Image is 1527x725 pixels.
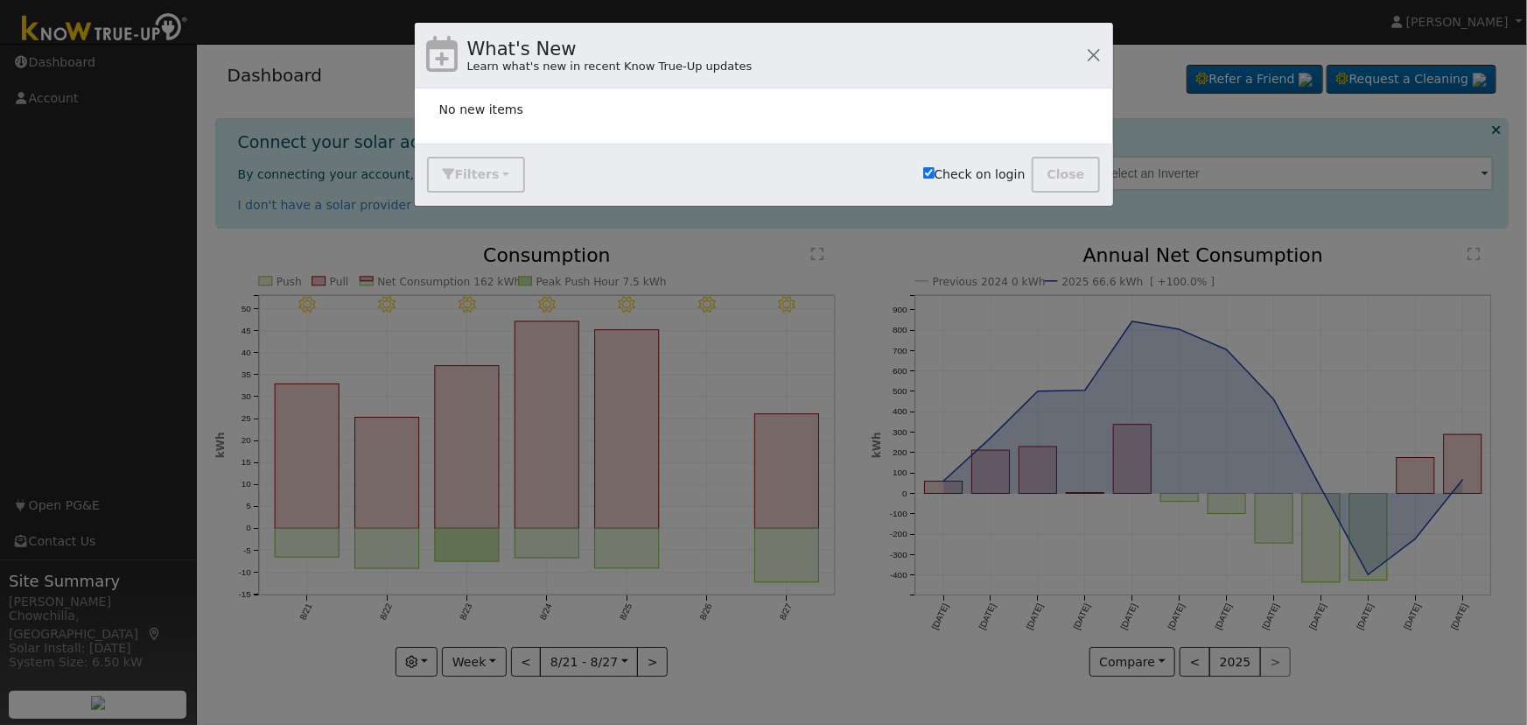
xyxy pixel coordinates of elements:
label: Check on login [923,165,1026,184]
button: Filters [427,157,525,193]
span: No new items [439,102,523,116]
div: Learn what's new in recent Know True-Up updates [467,58,753,75]
input: Check on login [923,167,935,179]
button: Close [1032,157,1101,193]
h4: What's New [467,35,753,63]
